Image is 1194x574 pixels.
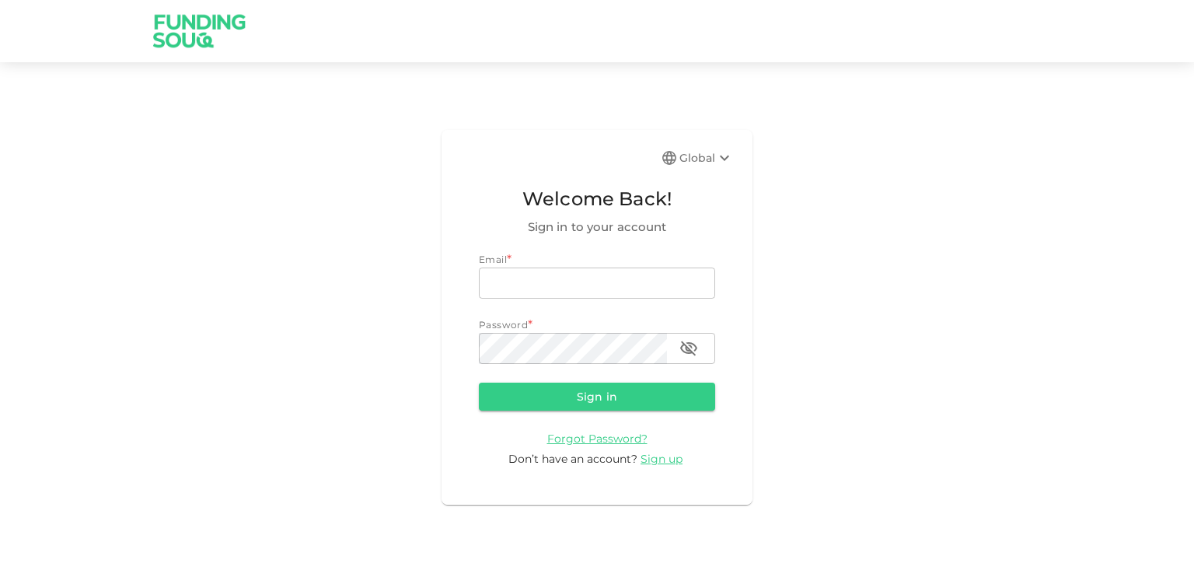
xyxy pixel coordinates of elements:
[479,218,715,236] span: Sign in to your account
[479,319,528,331] span: Password
[508,452,637,466] span: Don’t have an account?
[547,431,648,446] a: Forgot Password?
[641,452,683,466] span: Sign up
[479,383,715,411] button: Sign in
[679,149,734,167] div: Global
[479,333,667,364] input: password
[479,268,715,299] input: email
[479,254,507,265] span: Email
[479,184,715,214] span: Welcome Back!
